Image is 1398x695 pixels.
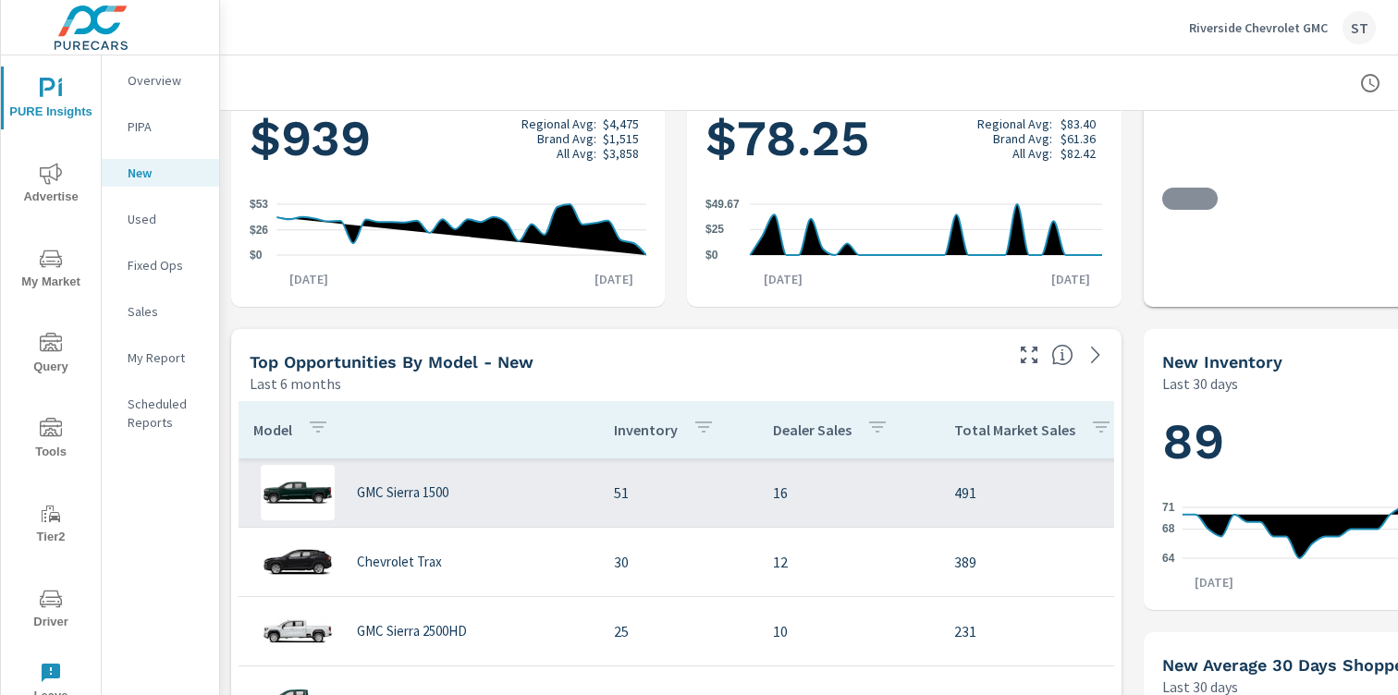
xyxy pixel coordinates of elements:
[603,116,639,131] p: $4,475
[1081,340,1110,370] a: See more details in report
[250,107,646,170] h1: $939
[1162,352,1282,372] h5: New Inventory
[128,302,204,321] p: Sales
[261,465,335,520] img: glamour
[977,116,1052,131] p: Regional Avg:
[1162,372,1238,395] p: Last 30 days
[102,298,219,325] div: Sales
[276,270,341,288] p: [DATE]
[250,198,268,211] text: $53
[603,131,639,146] p: $1,515
[773,421,852,439] p: Dealer Sales
[6,248,95,293] span: My Market
[773,482,925,504] p: 16
[614,551,743,573] p: 30
[614,620,743,642] p: 25
[1162,523,1175,536] text: 68
[102,251,219,279] div: Fixed Ops
[705,223,724,236] text: $25
[250,352,533,372] h5: Top Opportunities by Model - New
[128,256,204,274] p: Fixed Ops
[954,620,1150,642] p: 231
[250,249,263,262] text: $0
[250,224,268,237] text: $26
[705,198,740,211] text: $49.67
[128,210,204,228] p: Used
[128,164,204,182] p: New
[6,588,95,633] span: Driver
[1162,501,1175,514] text: 71
[357,623,467,640] p: GMC Sierra 2500HD
[751,270,815,288] p: [DATE]
[128,117,204,136] p: PIPA
[357,554,442,570] p: Chevrolet Trax
[521,116,596,131] p: Regional Avg:
[6,163,95,208] span: Advertise
[954,551,1150,573] p: 389
[6,503,95,548] span: Tier2
[128,395,204,432] p: Scheduled Reports
[6,333,95,378] span: Query
[954,421,1075,439] p: Total Market Sales
[1012,146,1052,161] p: All Avg:
[773,620,925,642] p: 10
[1162,552,1175,565] text: 64
[102,159,219,187] div: New
[128,348,204,367] p: My Report
[1343,11,1376,44] div: ST
[102,344,219,372] div: My Report
[1182,573,1246,591] p: [DATE]
[261,534,335,590] img: glamour
[705,249,718,262] text: $0
[6,418,95,463] span: Tools
[102,205,219,233] div: Used
[261,604,335,659] img: glamour
[1189,19,1328,36] p: Riverside Chevrolet GMC
[6,78,95,123] span: PURE Insights
[1061,146,1096,161] p: $82.42
[705,107,1102,170] h1: $78.25
[250,372,341,395] p: Last 6 months
[614,482,743,504] p: 51
[773,551,925,573] p: 12
[1061,131,1096,146] p: $61.36
[557,146,596,161] p: All Avg:
[1061,116,1096,131] p: $83.40
[603,146,639,161] p: $3,858
[128,71,204,90] p: Overview
[614,421,678,439] p: Inventory
[357,484,448,501] p: GMC Sierra 1500
[537,131,596,146] p: Brand Avg:
[102,113,219,140] div: PIPA
[1038,270,1103,288] p: [DATE]
[582,270,646,288] p: [DATE]
[1014,340,1044,370] button: Make Fullscreen
[993,131,1052,146] p: Brand Avg:
[1051,344,1073,366] span: Find the biggest opportunities within your model lineup by seeing how each model is selling in yo...
[253,421,292,439] p: Model
[954,482,1150,504] p: 491
[102,67,219,94] div: Overview
[102,390,219,436] div: Scheduled Reports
